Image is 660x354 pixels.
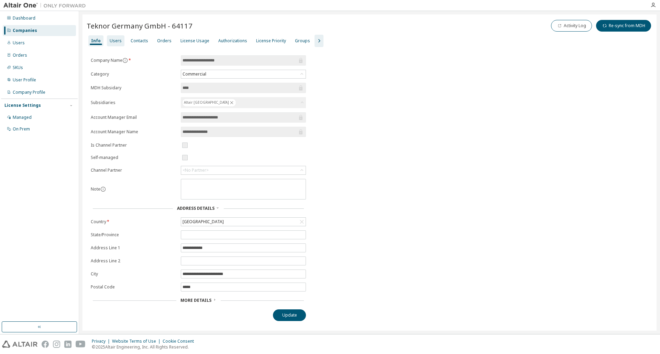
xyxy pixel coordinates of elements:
label: Account Manager Email [91,115,177,120]
div: On Prem [13,126,30,132]
img: linkedin.svg [64,341,71,348]
div: Users [13,40,25,46]
span: Teknor Germany GmbH - 64117 [87,21,192,31]
div: <No Partner> [183,168,209,173]
label: State/Province [91,232,177,238]
label: Subsidiaries [91,100,177,105]
label: Channel Partner [91,168,177,173]
label: Company Name [91,58,177,63]
div: Orders [157,38,172,44]
div: SKUs [13,65,23,70]
div: Contacts [131,38,148,44]
div: Altair [GEOGRAPHIC_DATA] [181,97,306,108]
div: <No Partner> [181,166,306,174]
div: Users [110,38,122,44]
label: Note [91,186,100,192]
label: Account Manager Name [91,129,177,135]
span: More Details [180,297,211,303]
div: Managed [13,115,32,120]
div: [GEOGRAPHIC_DATA] [181,218,306,226]
img: facebook.svg [42,341,49,348]
label: Self-managed [91,155,177,160]
button: Activity Log [551,20,592,32]
button: information [100,186,106,192]
img: instagram.svg [53,341,60,348]
label: Category [91,71,177,77]
div: Orders [13,53,27,58]
div: User Profile [13,77,36,83]
label: MDH Subsidary [91,85,177,91]
p: © 2025 Altair Engineering, Inc. All Rights Reserved. [92,344,198,350]
div: Info [91,38,101,44]
div: [GEOGRAPHIC_DATA] [181,218,225,226]
div: Commercial [181,70,207,78]
label: City [91,271,177,277]
button: information [122,58,128,63]
img: youtube.svg [76,341,86,348]
div: Commercial [181,70,306,78]
button: Update [273,309,306,321]
div: Altair [GEOGRAPHIC_DATA] [182,99,236,107]
label: Country [91,219,177,225]
label: Address Line 1 [91,245,177,251]
div: Cookie Consent [163,339,198,344]
div: License Settings [4,103,41,108]
div: Dashboard [13,15,35,21]
div: License Priority [256,38,286,44]
div: Company Profile [13,90,45,95]
img: Altair One [3,2,89,9]
label: Is Channel Partner [91,142,177,148]
label: Address Line 2 [91,258,177,264]
label: Postal Code [91,284,177,290]
span: Address Details [177,205,214,211]
img: altair_logo.svg [2,341,37,348]
button: Re-sync from MDH [596,20,651,32]
div: Privacy [92,339,112,344]
div: Authorizations [218,38,247,44]
div: License Usage [180,38,209,44]
div: Website Terms of Use [112,339,163,344]
div: Groups [295,38,310,44]
div: Companies [13,28,37,33]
